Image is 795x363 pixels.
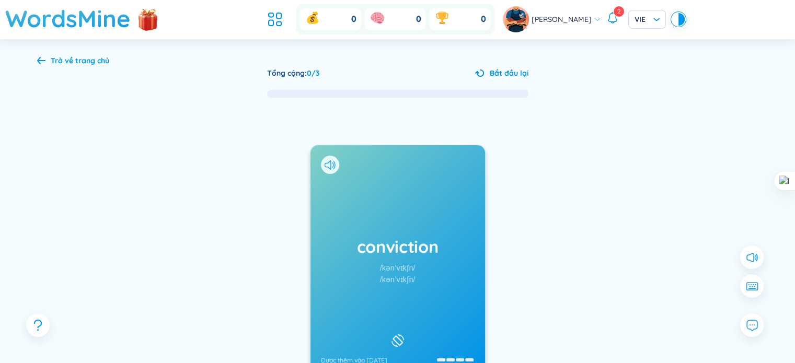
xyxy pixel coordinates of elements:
[26,313,50,337] button: question
[503,6,529,32] img: avatar
[416,14,421,25] span: 0
[380,262,415,274] div: /kənˈvɪkʃn/
[37,57,109,66] a: Trở về trang chủ
[380,274,415,285] div: /kənˈvɪkʃn/
[475,67,528,79] button: Bắt đầu lại
[532,14,592,25] span: [PERSON_NAME]
[617,7,621,15] span: 2
[481,14,486,25] span: 0
[490,67,528,79] span: Bắt đầu lại
[321,235,475,258] h1: conviction
[31,319,44,332] span: question
[137,3,158,34] img: flashSalesIcon.a7f4f837.png
[307,68,320,78] span: 0 / 3
[614,6,624,17] sup: 2
[267,68,307,78] span: Tổng cộng :
[503,6,532,32] a: avatar
[635,14,660,25] span: VIE
[351,14,356,25] span: 0
[51,55,109,66] div: Trở về trang chủ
